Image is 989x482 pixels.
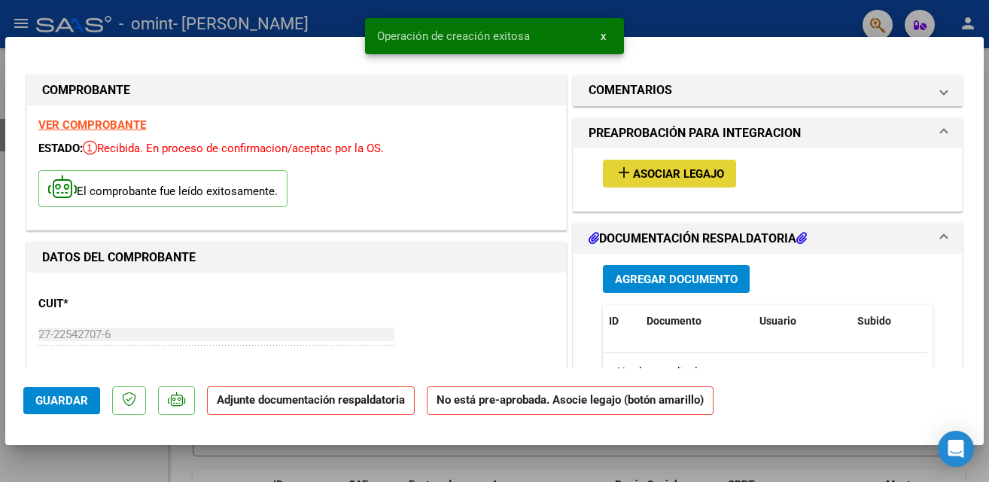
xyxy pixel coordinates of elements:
[603,305,641,337] datatable-header-cell: ID
[603,160,736,188] button: Asociar Legajo
[42,83,130,97] strong: COMPROBANTE
[38,142,83,155] span: ESTADO:
[759,315,796,327] span: Usuario
[851,305,927,337] datatable-header-cell: Subido
[589,230,807,248] h1: DOCUMENTACIÓN RESPALDATORIA
[603,353,927,391] div: No data to display
[603,265,750,293] button: Agregar Documento
[647,315,701,327] span: Documento
[641,305,753,337] datatable-header-cell: Documento
[427,386,714,416] strong: No está pre-aprobada. Asocie legajo (botón amarillo)
[377,29,530,44] span: Operación de creación exitosa
[633,167,724,181] span: Asociar Legajo
[23,387,100,414] button: Guardar
[589,124,801,142] h1: PREAPROBACIÓN PARA INTEGRACION
[857,315,891,327] span: Subido
[938,431,974,467] div: Open Intercom Messenger
[574,118,962,148] mat-expansion-panel-header: PREAPROBACIÓN PARA INTEGRACION
[601,29,606,43] span: x
[83,142,384,155] span: Recibida. En proceso de confirmacion/aceptac por la OS.
[609,315,619,327] span: ID
[217,393,405,407] strong: Adjunte documentación respaldatoria
[574,224,962,254] mat-expansion-panel-header: DOCUMENTACIÓN RESPALDATORIA
[615,273,738,286] span: Agregar Documento
[38,118,146,132] a: VER COMPROBANTE
[38,170,288,207] p: El comprobante fue leído exitosamente.
[42,250,196,264] strong: DATOS DEL COMPROBANTE
[589,81,672,99] h1: COMENTARIOS
[753,305,851,337] datatable-header-cell: Usuario
[589,23,618,50] button: x
[35,394,88,407] span: Guardar
[615,163,633,182] mat-icon: add
[574,75,962,105] mat-expansion-panel-header: COMENTARIOS
[38,295,193,313] p: CUIT
[574,148,962,211] div: PREAPROBACIÓN PARA INTEGRACION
